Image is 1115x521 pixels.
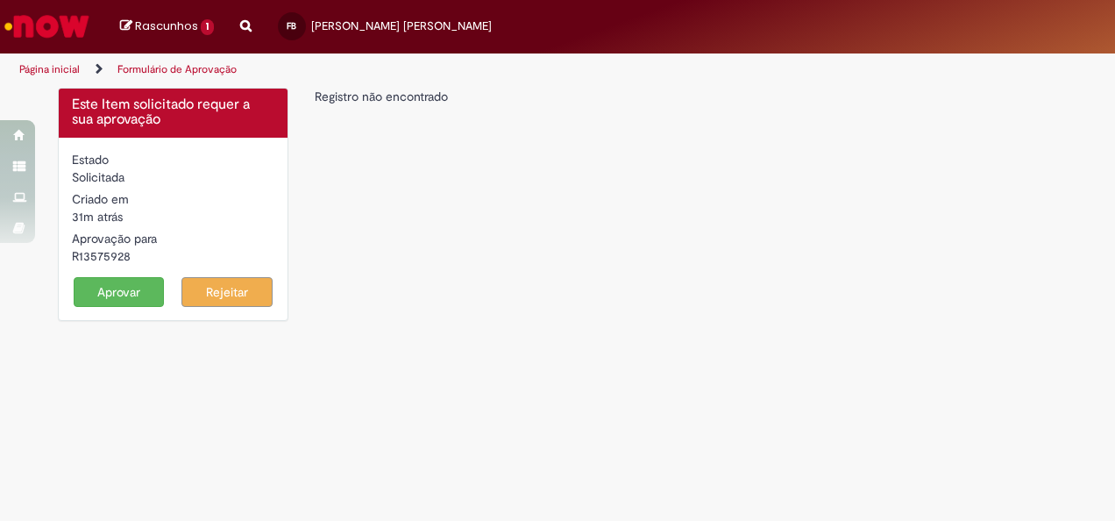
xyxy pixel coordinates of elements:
div: 29/09/2025 15:55:58 [72,208,274,225]
span: 31m atrás [72,209,123,225]
button: Aprovar [74,277,165,307]
h4: Este Item solicitado requer a sua aprovação [72,97,274,128]
div: Registro não encontrado [315,88,1058,105]
span: 1 [201,19,214,35]
img: ServiceNow [2,9,92,44]
ul: Trilhas de página [13,54,730,86]
a: Página inicial [19,62,80,76]
label: Estado [72,151,109,168]
div: Solicitada [72,168,274,186]
span: FB [287,20,296,32]
span: Rascunhos [135,18,198,34]
span: [PERSON_NAME] [PERSON_NAME] [311,18,492,33]
label: Aprovação para [72,230,157,247]
label: Criado em [72,190,129,208]
button: Rejeitar [181,277,273,307]
a: Formulário de Aprovação [117,62,237,76]
a: Rascunhos [120,18,214,35]
time: 29/09/2025 15:55:58 [72,209,123,225]
div: R13575928 [72,247,274,265]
